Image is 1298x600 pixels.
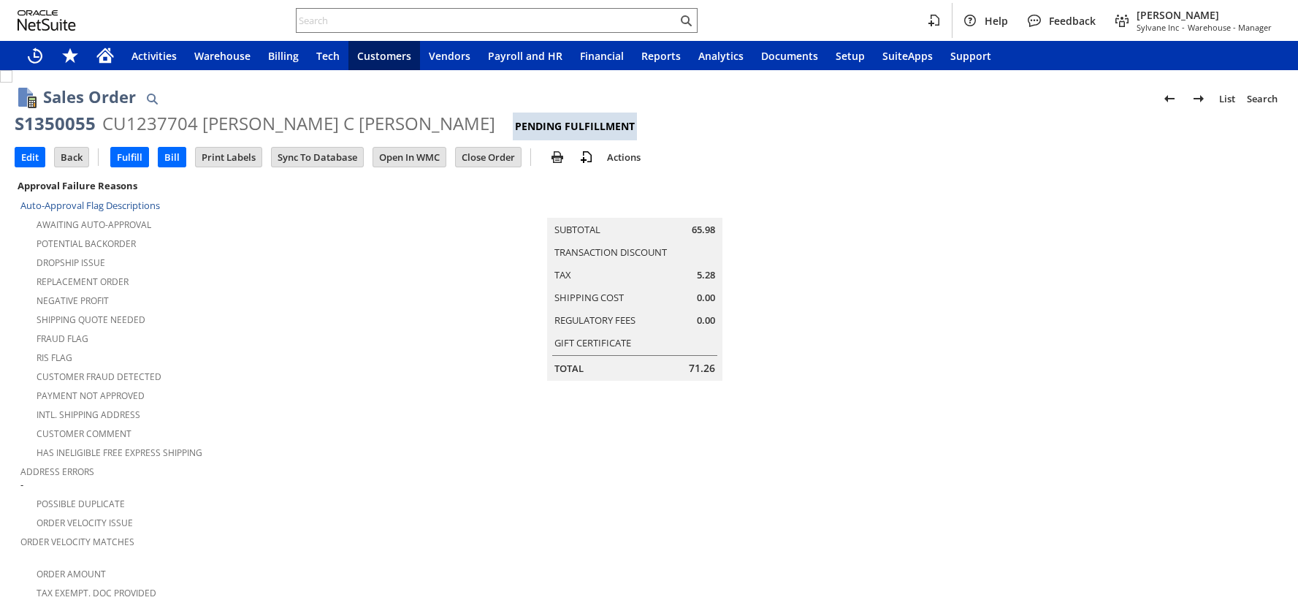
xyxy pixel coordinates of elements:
div: Shortcuts [53,41,88,70]
span: Vendors [429,49,470,63]
a: Awaiting Auto-Approval [37,219,151,231]
a: Support [942,41,1000,70]
a: Tech [308,41,348,70]
span: Sylvane Inc [1137,22,1179,33]
a: Search [1241,87,1283,110]
input: Open In WMC [373,148,446,167]
input: Sync To Database [272,148,363,167]
a: Auto-Approval Flag Descriptions [20,199,160,212]
div: CU1237704 [PERSON_NAME] C [PERSON_NAME] [102,112,495,135]
a: Intl. Shipping Address [37,409,140,421]
div: Pending Fulfillment [513,113,637,140]
input: Bill [159,148,186,167]
a: Order Velocity Matches [20,536,134,548]
svg: Search [677,12,695,29]
a: Recent Records [18,41,53,70]
a: Transaction Discount [554,246,667,259]
a: Shipping Cost [554,291,624,304]
a: Warehouse [186,41,259,70]
span: Support [950,49,991,63]
a: Activities [123,41,186,70]
a: Reports [633,41,690,70]
a: Customer Fraud Detected [37,371,161,383]
span: 0.00 [697,291,715,305]
a: Payroll and HR [479,41,571,70]
a: SuiteApps [874,41,942,70]
span: Financial [580,49,624,63]
span: SuiteApps [882,49,933,63]
a: Address Errors [20,466,94,478]
img: add-record.svg [578,148,595,166]
a: Tax [554,268,571,281]
span: [PERSON_NAME] [1137,8,1272,22]
a: Has Ineligible Free Express Shipping [37,447,202,459]
a: Replacement Order [37,276,129,288]
a: Actions [601,151,646,164]
a: Setup [827,41,874,70]
input: Search [297,12,677,29]
span: Activities [131,49,177,63]
span: Payroll and HR [488,49,562,63]
svg: Shortcuts [61,47,79,64]
a: RIS flag [37,352,72,364]
a: Vendors [420,41,479,70]
span: Reports [641,49,681,63]
a: Order Amount [37,568,106,580]
a: Home [88,41,123,70]
a: Possible Duplicate [37,498,125,510]
a: Subtotal [554,223,600,236]
svg: Recent Records [26,47,44,64]
a: Payment not approved [37,390,145,402]
h1: Sales Order [43,85,136,109]
span: Billing [268,49,299,63]
span: Warehouse - Manager [1188,22,1272,33]
span: Warehouse [194,49,251,63]
caption: Summary [547,194,722,218]
svg: logo [18,10,76,31]
input: Close Order [456,148,521,167]
a: Customer Comment [37,428,131,440]
span: 65.98 [692,223,715,237]
span: 0.00 [697,314,715,327]
span: Tech [316,49,340,63]
input: Back [55,148,88,167]
span: - [1182,22,1185,33]
svg: Home [96,47,114,64]
a: Billing [259,41,308,70]
img: Quick Find [143,90,161,107]
a: List [1213,87,1241,110]
a: Gift Certificate [554,336,631,349]
img: print.svg [549,148,566,166]
a: Dropship Issue [37,257,105,269]
input: Edit [15,148,45,167]
a: Fraud Flag [37,333,88,345]
img: Previous [1161,90,1178,107]
img: Next [1190,90,1207,107]
span: Customers [357,49,411,63]
a: Shipping Quote Needed [37,314,145,326]
span: Feedback [1049,14,1096,28]
a: Tax Exempt. Doc Provided [37,587,156,599]
span: 5.28 [697,268,715,282]
span: Documents [761,49,818,63]
input: Print Labels [196,148,261,167]
div: S1350055 [15,112,96,135]
span: Help [985,14,1008,28]
div: Approval Failure Reasons [15,176,432,195]
a: Total [554,362,584,375]
a: Potential Backorder [37,238,136,250]
span: Analytics [698,49,744,63]
a: Documents [752,41,827,70]
span: - [20,478,23,492]
a: Analytics [690,41,752,70]
a: Order Velocity Issue [37,517,133,529]
span: 71.26 [689,361,715,376]
span: Setup [836,49,865,63]
a: Negative Profit [37,295,109,307]
a: Financial [571,41,633,70]
input: Fulfill [111,148,148,167]
a: Regulatory Fees [554,314,635,327]
a: Customers [348,41,420,70]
